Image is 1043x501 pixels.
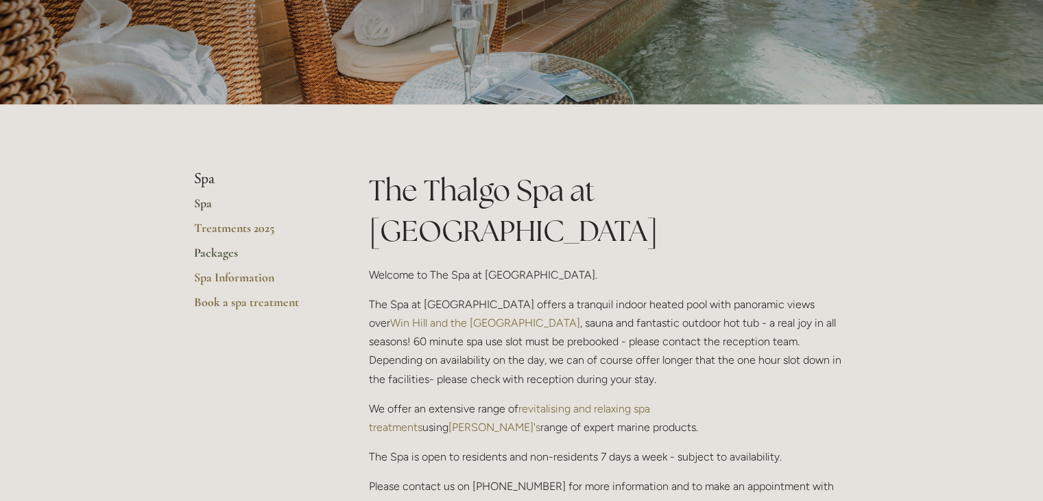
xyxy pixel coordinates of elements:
p: The Spa is open to residents and non-residents 7 days a week - subject to availability. [369,447,850,466]
p: Welcome to The Spa at [GEOGRAPHIC_DATA]. [369,266,850,284]
a: Treatments 2025 [194,220,325,245]
a: Spa [194,196,325,220]
h1: The Thalgo Spa at [GEOGRAPHIC_DATA] [369,170,850,251]
p: We offer an extensive range of using range of expert marine products. [369,399,850,436]
li: Spa [194,170,325,188]
a: Win Hill and the [GEOGRAPHIC_DATA] [390,316,580,329]
a: Book a spa treatment [194,294,325,319]
a: Packages [194,245,325,270]
a: [PERSON_NAME]'s [448,421,540,434]
a: Spa Information [194,270,325,294]
p: The Spa at [GEOGRAPHIC_DATA] offers a tranquil indoor heated pool with panoramic views over , sau... [369,295,850,388]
